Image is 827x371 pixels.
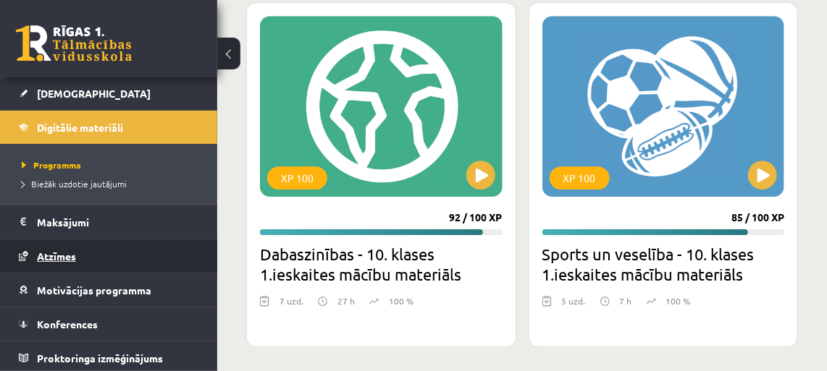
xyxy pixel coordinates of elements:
div: 5 uzd. [562,294,586,316]
h2: Dabaszinības - 10. klases 1.ieskaites mācību materiāls [260,244,503,284]
a: Rīgas 1. Tālmācības vidusskola [16,25,132,61]
div: XP 100 [267,166,327,189]
a: [DEMOGRAPHIC_DATA] [19,77,199,110]
p: 7 h [620,294,632,307]
h2: Sports un veselība - 10. klases 1.ieskaites mācību materiāls [542,244,785,284]
div: XP 100 [550,166,610,189]
a: Maksājumi [19,205,199,239]
div: 7 uzd. [280,294,303,316]
span: Proktoringa izmēģinājums [37,351,163,364]
a: Konferences [19,307,199,341]
span: [DEMOGRAPHIC_DATA] [37,87,151,100]
a: Programma [22,158,203,171]
a: Digitālie materiāli [19,111,199,144]
span: Motivācijas programma [37,283,151,297]
p: 27 h [337,294,355,307]
span: Atzīmes [37,250,76,263]
legend: Maksājumi [37,205,199,239]
span: Biežāk uzdotie jautājumi [22,178,127,189]
span: Digitālie materiāli [37,121,123,134]
p: 100 % [666,294,691,307]
p: 100 % [389,294,413,307]
span: Konferences [37,317,98,331]
a: Atzīmes [19,239,199,273]
a: Biežāk uzdotie jautājumi [22,177,203,190]
span: Programma [22,159,81,171]
a: Motivācijas programma [19,273,199,307]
